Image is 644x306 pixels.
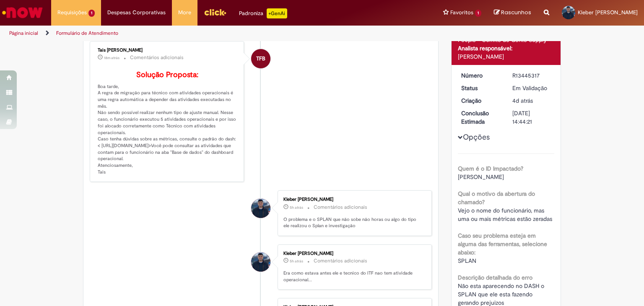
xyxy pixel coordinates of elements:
div: R13445317 [512,71,551,80]
div: Analista responsável: [458,44,555,52]
a: Página inicial [9,30,38,36]
span: Despesas Corporativas [107,8,166,17]
b: Qual o motivo da abertura do chamado? [458,190,535,206]
time: 25/08/2025 15:13:10 [512,97,533,104]
dt: Conclusão Estimada [455,109,506,126]
div: [DATE] 14:44:21 [512,109,551,126]
img: ServiceNow [1,4,44,21]
div: [PERSON_NAME] [458,52,555,61]
p: +GenAi [267,8,287,18]
span: More [178,8,191,17]
a: Rascunhos [494,9,531,17]
time: 28/08/2025 11:47:28 [290,259,303,264]
a: Formulário de Atendimento [56,30,118,36]
div: Tais Folhadella Barbosa Bellagamba [251,49,270,68]
div: Padroniza [239,8,287,18]
p: Boa tarde, A regra de migração para técnico com atividades operacionais é uma regra automática a ... [98,71,237,176]
b: Descrição detalhada do erro [458,274,532,281]
div: Tais [PERSON_NAME] [98,48,237,53]
span: Favoritos [450,8,473,17]
small: Comentários adicionais [314,257,367,265]
div: Em Validação [512,84,551,92]
span: [PERSON_NAME] [458,173,504,181]
dt: Número [455,71,506,80]
b: Solução Proposta: [136,70,198,80]
div: Kleber [PERSON_NAME] [283,251,423,256]
span: Requisições [57,8,87,17]
div: Kleber Braga Dias Junior [251,199,270,218]
dt: Criação [455,96,506,105]
ul: Trilhas de página [6,26,423,41]
span: TFB [256,49,265,69]
time: 28/08/2025 16:35:11 [104,55,119,60]
p: O problema e o SPLAN que não sobe não horas ou algo do tipo ele realizou o Splan e investigação [283,216,423,229]
span: 5h atrás [290,259,303,264]
b: Quem é o ID Impactado? [458,165,523,172]
span: 4d atrás [512,97,533,104]
small: Comentários adicionais [130,54,184,61]
span: Vejo o nome do funcionário, mas uma ou mais métricas estão zeradas [458,207,552,223]
img: click_logo_yellow_360x200.png [204,6,226,18]
div: Kleber [PERSON_NAME] [283,197,423,202]
span: 5h atrás [290,205,303,210]
b: Caso seu problema esteja em alguma das ferramentas, selecione abaixo: [458,232,547,256]
p: Era como estava antes ele e tecnico do ITF nao tem atividade operacional... [283,270,423,283]
dt: Status [455,84,506,92]
span: 1 [475,10,481,17]
span: 1 [88,10,95,17]
span: 18m atrás [104,55,119,60]
div: 25/08/2025 16:13:10 [512,96,551,105]
div: Kleber Braga Dias Junior [251,252,270,272]
span: SPLAN [458,257,476,265]
span: Kleber [PERSON_NAME] [578,9,638,16]
time: 28/08/2025 11:48:37 [290,205,303,210]
span: Rascunhos [501,8,531,16]
small: Comentários adicionais [314,204,367,211]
